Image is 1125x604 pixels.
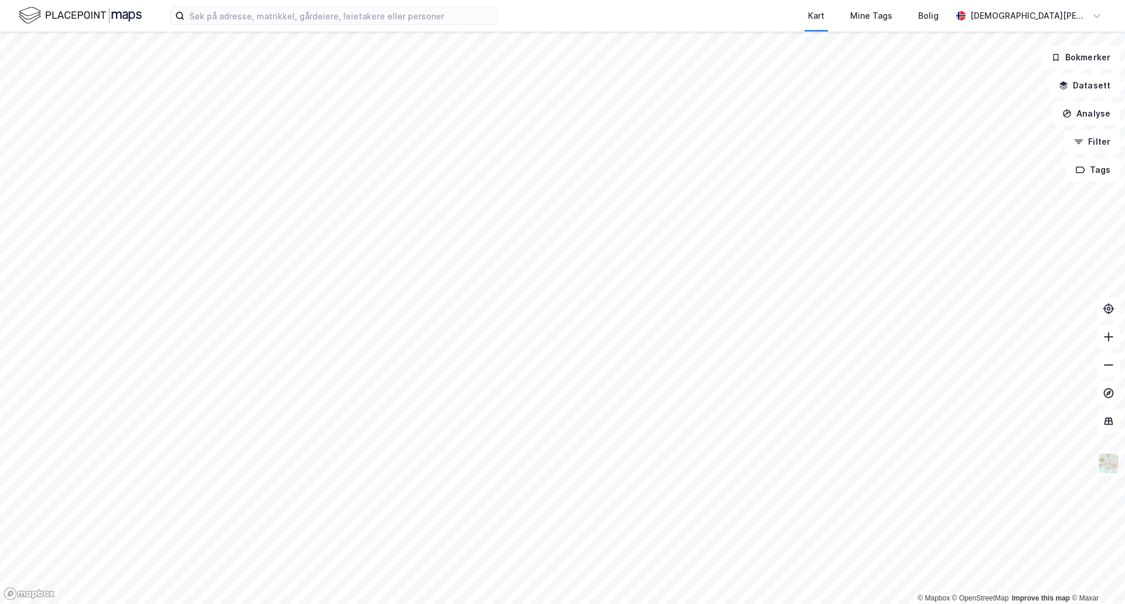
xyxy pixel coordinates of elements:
[185,7,497,25] input: Søk på adresse, matrikkel, gårdeiere, leietakere eller personer
[1066,548,1125,604] iframe: Chat Widget
[952,594,1009,602] a: OpenStreetMap
[850,9,892,23] div: Mine Tags
[918,9,939,23] div: Bolig
[4,587,55,600] a: Mapbox homepage
[1041,46,1120,69] button: Bokmerker
[1097,452,1120,475] img: Z
[808,9,824,23] div: Kart
[970,9,1087,23] div: [DEMOGRAPHIC_DATA][PERSON_NAME]
[1066,158,1120,182] button: Tags
[1066,548,1125,604] div: Kontrollprogram for chat
[1064,130,1120,153] button: Filter
[1052,102,1120,125] button: Analyse
[1049,74,1120,97] button: Datasett
[1012,594,1070,602] a: Improve this map
[918,594,950,602] a: Mapbox
[19,5,142,26] img: logo.f888ab2527a4732fd821a326f86c7f29.svg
